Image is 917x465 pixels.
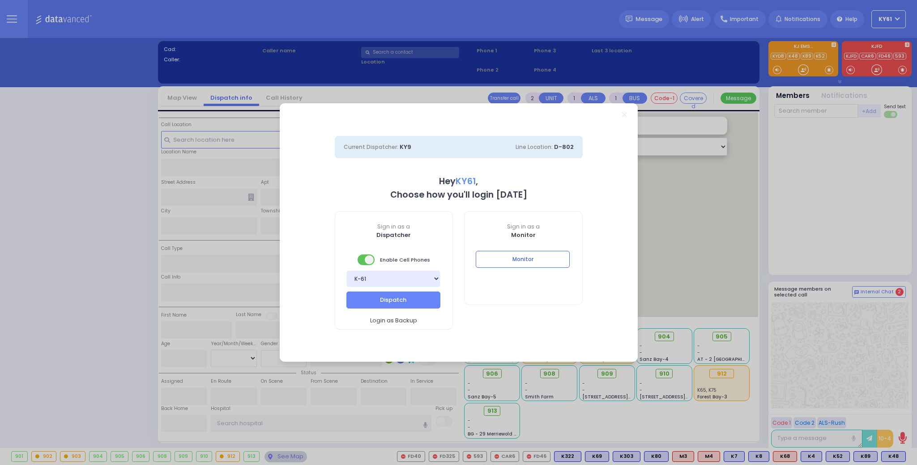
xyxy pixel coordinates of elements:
a: Close [622,112,627,117]
span: Login as Backup [370,316,417,325]
span: Sign in as a [465,223,582,231]
span: KY61 [456,175,476,187]
button: Dispatch [346,292,440,309]
span: Current Dispatcher: [344,143,398,151]
span: Sign in as a [335,223,453,231]
span: Line Location: [516,143,553,151]
b: Monitor [511,231,536,239]
b: Choose how you'll login [DATE] [390,189,527,201]
button: Monitor [476,251,570,268]
span: D-802 [554,143,574,151]
b: Dispatcher [376,231,411,239]
b: Hey , [439,175,478,187]
span: Enable Cell Phones [358,254,430,266]
span: KY9 [400,143,411,151]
